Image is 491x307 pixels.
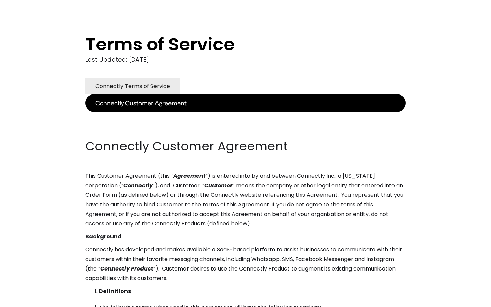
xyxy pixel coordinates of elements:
[85,171,406,229] p: This Customer Agreement (this “ ”) is entered into by and between Connectly Inc., a [US_STATE] co...
[100,265,153,273] em: Connectly Product
[204,181,233,189] em: Customer
[85,112,406,121] p: ‍
[85,233,122,240] strong: Background
[123,181,153,189] em: Connectly
[95,82,170,91] div: Connectly Terms of Service
[85,55,406,65] div: Last Updated: [DATE]
[95,98,187,108] div: Connectly Customer Agreement
[85,34,378,55] h1: Terms of Service
[14,295,41,305] ul: Language list
[99,287,131,295] strong: Definitions
[85,125,406,134] p: ‍
[85,245,406,283] p: Connectly has developed and makes available a SaaS-based platform to assist businesses to communi...
[173,172,206,180] em: Agreement
[85,138,406,155] h2: Connectly Customer Agreement
[7,294,41,305] aside: Language selected: English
